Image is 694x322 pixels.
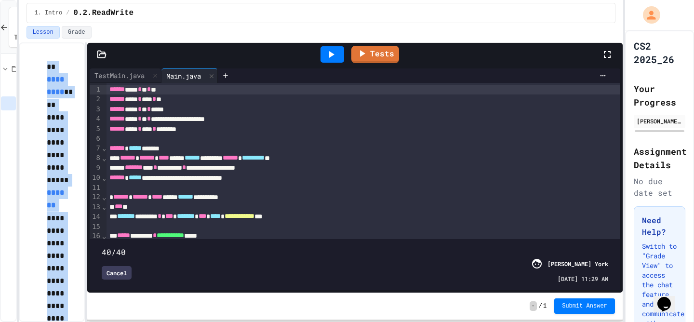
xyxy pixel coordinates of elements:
span: Submit Answer [562,302,607,310]
div: 11 [90,183,102,193]
span: Fold line [102,203,107,211]
span: Fold line [102,144,107,152]
div: 5 [90,124,102,134]
span: Back to Teams [14,12,35,42]
div: 13 [90,202,102,212]
button: Lesson [27,26,60,39]
div: 4 [90,114,102,124]
span: - [530,301,537,311]
div: 10 [90,173,102,183]
span: Fold line [102,174,107,182]
div: 8 [90,153,102,163]
span: / [66,9,69,17]
div: 16 [90,231,102,241]
div: 2 [90,94,102,104]
div: No due date set [634,175,685,199]
span: / [539,302,542,310]
span: [DATE] 11:29 AM [558,274,608,283]
span: 1. Intro [35,9,63,17]
div: 9 [90,163,102,173]
div: Main.java [161,68,218,83]
div: [PERSON_NAME] York [637,117,682,125]
span: Fold line [102,154,107,162]
div: Cancel [102,266,132,280]
div: TestMain.java [90,70,149,80]
div: 7 [90,144,102,153]
span: Fold line [102,232,107,240]
span: 0.2.ReadWrite [73,7,133,19]
h1: CS2 2025_26 [634,39,685,66]
div: 15 [90,222,102,232]
iframe: chat widget [654,283,684,312]
h2: Assignment Details [634,145,685,172]
button: Submit Answer [554,298,615,314]
div: 6 [90,134,102,144]
div: 3 [90,105,102,114]
h2: Your Progress [634,82,685,109]
div: 1 [90,85,102,94]
div: TestMain.java [90,68,161,83]
div: My Account [633,4,663,26]
h3: Need Help? [642,215,677,238]
div: Main.java [161,71,206,81]
button: Back to Teams [9,7,25,48]
span: Fold line [102,193,107,201]
div: 12 [90,192,102,202]
div: 40/40 [102,246,608,258]
div: [PERSON_NAME] York [547,259,608,268]
span: 1 [543,302,547,310]
div: 14 [90,212,102,222]
button: Grade [62,26,92,39]
a: Tests [351,46,399,63]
